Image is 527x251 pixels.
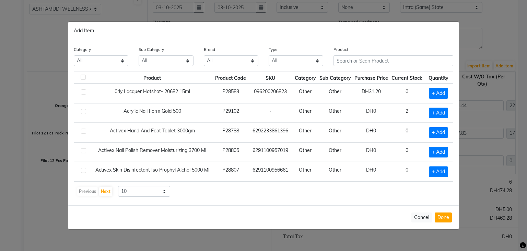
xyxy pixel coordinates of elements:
td: P29173 [213,182,248,201]
td: - [248,182,293,201]
th: Product Code [213,72,248,84]
td: DH31.20 [353,84,390,103]
label: Category [74,46,91,53]
td: Other [318,103,353,123]
td: Acrylic Nail Form Gold 500 [91,103,213,123]
td: Other [293,142,318,162]
label: Product [333,46,348,53]
td: DH0 [353,123,390,142]
td: 0rly Lacquer Hotshot- 20682 15ml [91,84,213,103]
td: Other [318,84,353,103]
td: P28583 [213,84,248,103]
input: Search or Scan Product [333,55,453,66]
td: 6291100957019 [248,142,293,162]
td: Activex Hand And Foot Tablet 3000gm [91,123,213,142]
button: Next [99,187,112,196]
span: Purchase Price [354,75,388,81]
td: Activex Skin Disinfectant Iso Prophyl Alchol 5000 Ml [91,162,213,182]
button: Done [435,212,452,222]
td: P29102 [213,103,248,123]
button: Cancel [411,212,432,222]
td: - [248,103,293,123]
td: Other [293,103,318,123]
label: Brand [204,46,215,53]
span: + Add [429,108,448,118]
td: Activex Nail Polish Remover Moisturizing 3700 Ml [91,142,213,162]
span: + Add [429,166,448,177]
td: DH0 [353,142,390,162]
td: 6291100956661 [248,162,293,182]
td: Other [318,162,353,182]
td: P28805 [213,142,248,162]
td: P28807 [213,162,248,182]
td: DH0 [353,103,390,123]
span: + Add [429,147,448,157]
th: Product [91,72,213,84]
td: 0 [390,84,424,103]
td: 0 [390,162,424,182]
td: 096200206823 [248,84,293,103]
td: DH0 [353,162,390,182]
td: 0 [390,123,424,142]
td: DH25.00 [353,182,390,201]
span: + Add [429,127,448,138]
td: 0 [390,182,424,201]
td: Other [293,162,318,182]
th: Category [293,72,318,84]
td: Other [318,182,353,201]
th: Quantity [424,72,453,84]
td: 0 [390,142,424,162]
td: Other [318,142,353,162]
th: Sub Category [318,72,353,84]
td: 6292233861396 [248,123,293,142]
td: Other [318,123,353,142]
label: Sub Category [139,46,164,53]
td: Other [293,123,318,142]
td: Activex White Bleaching Powder 400gm [91,182,213,201]
span: + Add [429,88,448,99]
div: Add Item [68,22,459,40]
td: Other [293,84,318,103]
th: SKU [248,72,293,84]
td: Other [293,182,318,201]
td: P28788 [213,123,248,142]
th: Current Stock [390,72,424,84]
td: 2 [390,103,424,123]
label: Type [269,46,278,53]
